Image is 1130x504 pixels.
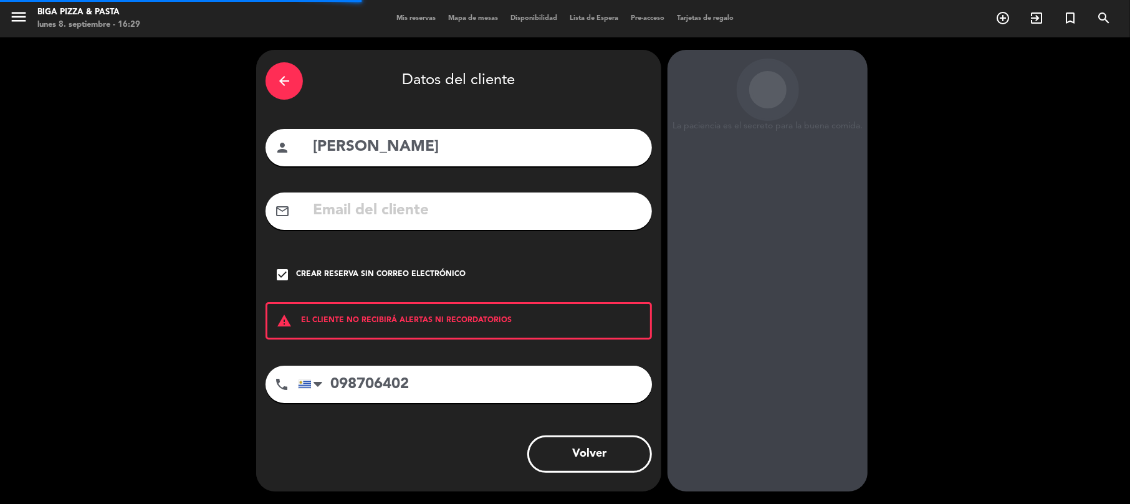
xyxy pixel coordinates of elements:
i: turned_in_not [1063,11,1078,26]
i: arrow_back [277,74,292,88]
div: Datos del cliente [266,59,652,103]
input: Número de teléfono... [298,366,652,403]
i: warning [267,313,301,328]
i: menu [9,7,28,26]
i: add_circle_outline [995,11,1010,26]
span: Mis reservas [390,15,442,22]
div: lunes 8. septiembre - 16:29 [37,19,140,31]
input: Email del cliente [312,198,643,224]
i: phone [274,377,289,392]
div: La paciencia es el secreto para la buena comida. [668,121,868,131]
div: EL CLIENTE NO RECIBIRÁ ALERTAS NI RECORDATORIOS [266,302,652,340]
span: Disponibilidad [504,15,563,22]
span: Tarjetas de regalo [671,15,740,22]
i: exit_to_app [1029,11,1044,26]
button: Volver [527,435,652,473]
i: person [275,140,290,155]
span: Mapa de mesas [442,15,504,22]
i: mail_outline [275,204,290,219]
i: check_box [275,267,290,282]
div: Crear reserva sin correo electrónico [296,269,466,281]
div: Biga Pizza & Pasta [37,6,140,19]
span: Lista de Espera [563,15,625,22]
div: Uruguay: +598 [299,366,327,402]
button: menu [9,7,28,31]
input: Nombre del cliente [312,135,643,160]
span: Pre-acceso [625,15,671,22]
i: search [1096,11,1111,26]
